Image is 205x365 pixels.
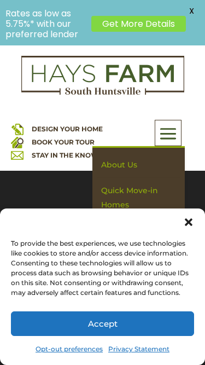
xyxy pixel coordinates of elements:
img: design your home [11,123,24,135]
div: Close dialog [183,217,194,228]
button: Accept [11,311,194,336]
a: Quick Move-in Homes [97,178,180,218]
p: Rates as low as 5.75%* with our preferred lender [5,8,80,40]
a: Privacy Statement [108,341,169,357]
a: DESIGN YOUR HOME [32,125,103,133]
a: BOOK YOUR TOUR [32,138,95,146]
img: book your home tour [11,136,24,148]
a: hays farm homes huntsville development [21,88,184,97]
a: Get More Details [91,16,186,32]
a: About Us [97,152,180,178]
span: X [183,3,200,19]
a: STAY IN THE KNOW [32,151,98,159]
a: Opt-out preferences [36,341,103,357]
img: Logo [21,56,184,95]
div: To provide the best experiences, we use technologies like cookies to store and/or access device i... [11,239,191,298]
